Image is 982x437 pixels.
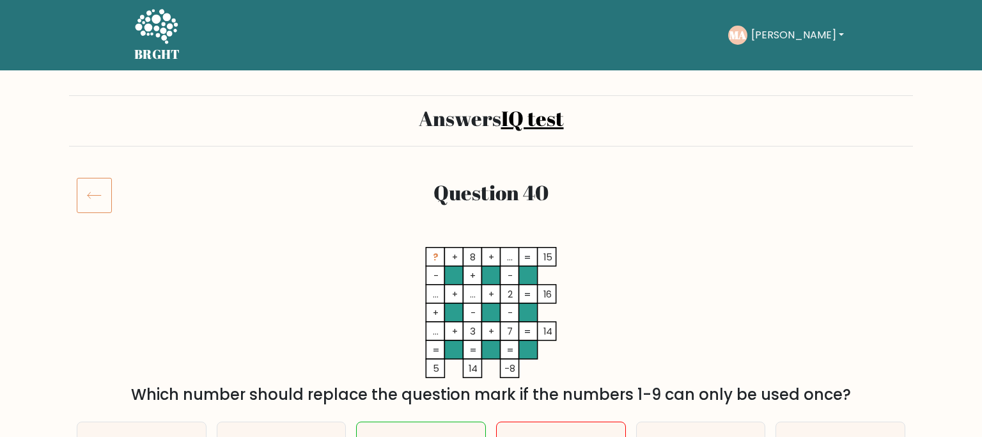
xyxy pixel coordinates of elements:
[469,363,478,376] tspan: 14
[470,251,476,264] tspan: 8
[488,325,494,338] tspan: +
[747,27,848,44] button: [PERSON_NAME]
[147,180,835,205] h2: Question 40
[433,269,439,282] tspan: -
[433,344,439,356] tspan: =
[543,288,552,301] tspan: 16
[508,288,513,301] tspan: 2
[470,269,476,282] tspan: +
[433,288,439,301] tspan: ...
[134,47,180,62] h5: BRGHT
[433,251,439,264] tspan: ?
[470,325,476,338] tspan: 3
[524,288,531,301] tspan: =
[134,5,180,65] a: BRGHT
[504,363,515,376] tspan: -8
[433,325,439,338] tspan: ...
[543,325,552,338] tspan: 14
[488,251,494,264] tspan: +
[507,344,513,356] tspan: =
[508,306,513,319] tspan: -
[470,288,476,301] tspan: ...
[471,306,476,319] tspan: -
[507,251,513,264] tspan: ...
[452,251,458,264] tspan: +
[507,325,513,338] tspan: 7
[433,363,439,376] tspan: 5
[470,344,476,356] tspan: =
[524,325,531,338] tspan: =
[452,325,458,338] tspan: +
[508,269,513,282] tspan: -
[77,106,905,131] h2: Answers
[488,288,494,301] tspan: +
[729,28,746,42] text: MA
[433,306,439,319] tspan: +
[84,383,898,406] div: Which number should replace the question mark if the numbers 1-9 can only be used once?
[543,251,552,264] tspan: 15
[524,251,531,264] tspan: =
[501,104,564,132] a: IQ test
[452,288,458,301] tspan: +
